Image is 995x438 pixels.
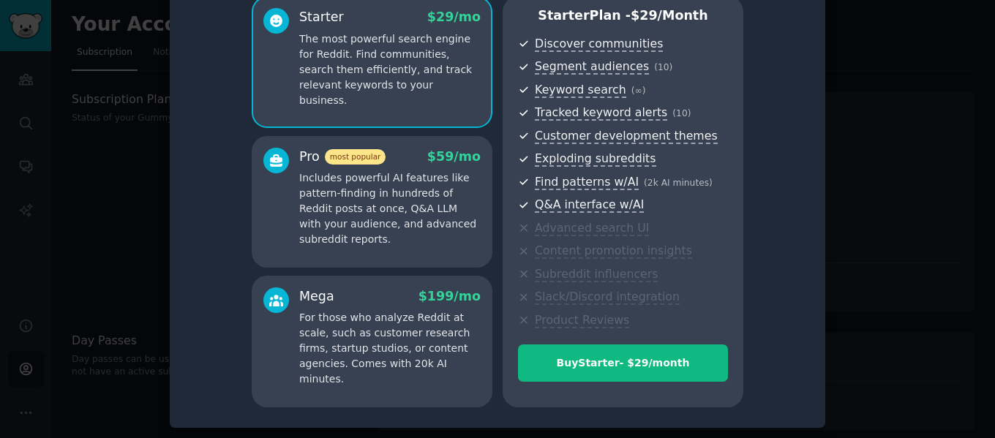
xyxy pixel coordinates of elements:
div: Starter [299,8,344,26]
div: Mega [299,287,334,306]
div: Pro [299,148,386,166]
p: Includes powerful AI features like pattern-finding in hundreds of Reddit posts at once, Q&A LLM w... [299,170,481,247]
p: The most powerful search engine for Reddit. Find communities, search them efficiently, and track ... [299,31,481,108]
span: ( 2k AI minutes ) [644,178,713,188]
p: Starter Plan - [518,7,728,25]
span: Subreddit influencers [535,267,658,282]
span: $ 29 /mo [427,10,481,24]
span: $ 199 /mo [418,289,481,303]
span: Customer development themes [535,129,718,144]
span: Exploding subreddits [535,151,656,167]
p: For those who analyze Reddit at scale, such as customer research firms, startup studios, or conte... [299,310,481,387]
div: Buy Starter - $ 29 /month [519,355,727,371]
button: BuyStarter- $29/month [518,344,728,382]
span: Content promotion insights [535,243,692,259]
span: Discover communities [535,37,663,52]
span: ( ∞ ) [631,86,646,96]
span: Advanced search UI [535,221,649,236]
span: most popular [325,149,386,165]
span: Find patterns w/AI [535,175,639,190]
span: Keyword search [535,83,626,98]
span: ( 10 ) [672,108,691,118]
span: Segment audiences [535,59,649,75]
span: ( 10 ) [654,62,672,72]
span: Slack/Discord integration [535,290,680,305]
span: Product Reviews [535,313,629,328]
span: $ 29 /month [631,8,708,23]
span: Q&A interface w/AI [535,197,644,213]
span: $ 59 /mo [427,149,481,164]
span: Tracked keyword alerts [535,105,667,121]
